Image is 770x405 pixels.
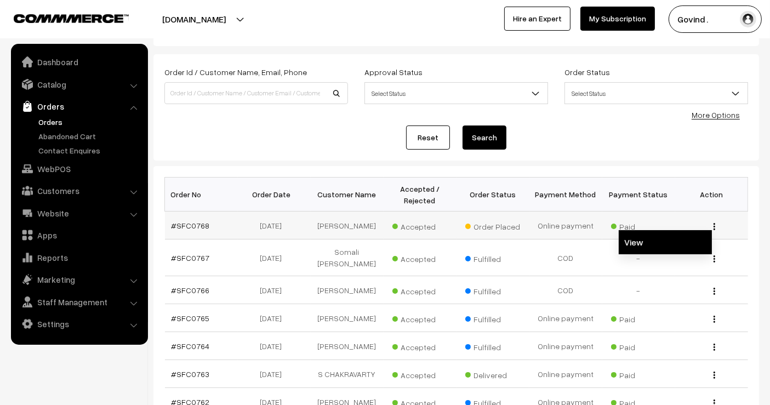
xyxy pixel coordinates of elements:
[36,145,144,156] a: Contact Enquires
[529,239,602,276] td: COD
[740,11,756,27] img: user
[364,66,423,78] label: Approval Status
[504,7,571,31] a: Hire an Expert
[602,239,675,276] td: -
[406,126,450,150] a: Reset
[172,286,210,295] a: #SFC0766
[238,332,311,360] td: [DATE]
[14,14,129,22] img: COMMMERCE
[311,239,384,276] td: Somali [PERSON_NAME]
[311,178,384,212] th: Customer Name
[14,225,144,245] a: Apps
[238,212,311,239] td: [DATE]
[36,116,144,128] a: Orders
[529,178,602,212] th: Payment Method
[311,212,384,239] td: [PERSON_NAME]
[384,178,457,212] th: Accepted / Rejected
[14,314,144,334] a: Settings
[36,130,144,142] a: Abandoned Cart
[714,223,715,230] img: Menu
[311,276,384,304] td: [PERSON_NAME]
[172,253,210,263] a: #SFC0767
[164,66,307,78] label: Order Id / Customer Name, Email, Phone
[238,178,311,212] th: Order Date
[529,332,602,360] td: Online payment
[457,178,529,212] th: Order Status
[714,372,715,379] img: Menu
[580,7,655,31] a: My Subscription
[14,292,144,312] a: Staff Management
[692,110,740,119] a: More Options
[529,360,602,388] td: Online payment
[311,360,384,388] td: S CHAKRAVARTY
[529,276,602,304] td: COD
[238,360,311,388] td: [DATE]
[14,75,144,94] a: Catalog
[714,288,715,295] img: Menu
[465,367,520,381] span: Delivered
[238,304,311,332] td: [DATE]
[529,212,602,239] td: Online payment
[465,311,520,325] span: Fulfilled
[669,5,762,33] button: Govind .
[392,250,447,265] span: Accepted
[14,270,144,289] a: Marketing
[463,126,506,150] button: Search
[14,203,144,223] a: Website
[172,221,210,230] a: #SFC0768
[564,82,748,104] span: Select Status
[565,84,748,103] span: Select Status
[611,311,666,325] span: Paid
[14,159,144,179] a: WebPOS
[392,283,447,297] span: Accepted
[14,181,144,201] a: Customers
[392,218,447,232] span: Accepted
[14,52,144,72] a: Dashboard
[364,82,548,104] span: Select Status
[564,66,610,78] label: Order Status
[172,313,210,323] a: #SFC0765
[529,304,602,332] td: Online payment
[311,332,384,360] td: [PERSON_NAME]
[465,339,520,353] span: Fulfilled
[611,367,666,381] span: Paid
[714,255,715,263] img: Menu
[465,250,520,265] span: Fulfilled
[164,82,348,104] input: Order Id / Customer Name / Customer Email / Customer Phone
[172,341,210,351] a: #SFC0764
[365,84,547,103] span: Select Status
[611,339,666,353] span: Paid
[465,283,520,297] span: Fulfilled
[124,5,264,33] button: [DOMAIN_NAME]
[392,339,447,353] span: Accepted
[14,11,110,24] a: COMMMERCE
[611,218,666,232] span: Paid
[714,344,715,351] img: Menu
[238,276,311,304] td: [DATE]
[619,230,712,254] a: View
[675,178,748,212] th: Action
[465,218,520,232] span: Order Placed
[14,96,144,116] a: Orders
[392,311,447,325] span: Accepted
[14,248,144,267] a: Reports
[311,304,384,332] td: [PERSON_NAME]
[602,178,675,212] th: Payment Status
[238,239,311,276] td: [DATE]
[172,369,210,379] a: #SFC0763
[392,367,447,381] span: Accepted
[602,276,675,304] td: -
[165,178,238,212] th: Order No
[714,316,715,323] img: Menu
